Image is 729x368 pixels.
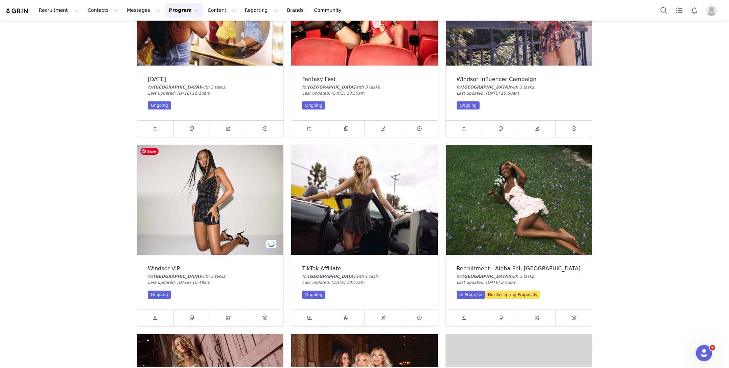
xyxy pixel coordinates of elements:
div: Fantasy Fest [302,76,427,82]
div: TikTok Affiliate [302,266,427,272]
div: Ongoing [302,291,325,299]
div: Ongoing [457,101,480,109]
span: 6 [710,345,715,350]
a: Tasks [672,3,686,18]
a: Community [310,3,349,18]
div: for with 3 task . [148,273,272,279]
div: Last updated: [DATE] 11:10am [148,90,272,96]
div: Windsor Influencer Campaign [457,76,581,82]
span: s [532,274,534,279]
div: Last updated: [DATE] 10:49am [148,279,272,286]
div: Last updated: [DATE] 10:47am [302,279,427,286]
div: Ongoing [302,101,325,109]
div: Last updated: [DATE] 10:50am [457,90,581,96]
button: Profile [702,5,724,16]
span: [GEOGRAPHIC_DATA] [462,274,510,279]
button: Contacts [84,3,123,18]
span: [GEOGRAPHIC_DATA] [154,274,201,279]
div: [DATE] [148,76,272,82]
button: Search [656,3,671,18]
div: Last updated: [DATE] 10:55am [302,90,427,96]
div: Ongoing [148,291,171,299]
div: for with 1 task . [302,273,427,279]
button: Messages [123,3,164,18]
div: Ongoing [148,101,171,109]
div: Last updated: [DATE] 2:53pm [457,279,581,286]
img: TikTok Affiliate [291,145,437,255]
div: Recruitment - Alpha Phi, [GEOGRAPHIC_DATA] [457,266,581,272]
div: for with 3 task . [457,84,581,90]
span: s [223,274,225,279]
div: Not Accepting Proposals [485,291,540,299]
a: Brands [283,3,309,18]
div: for with 3 task . [148,84,272,90]
div: Windsor VIP [148,266,272,272]
button: Reporting [241,3,282,18]
img: placeholder-profile.jpg [706,5,717,16]
span: [GEOGRAPHIC_DATA] [462,85,510,90]
span: s [532,85,534,90]
button: Recruitment [35,3,83,18]
div: for with 3 task . [302,84,427,90]
div: for with 3 task . [457,273,581,279]
span: [GEOGRAPHIC_DATA] [308,85,355,90]
span: s [223,85,225,90]
button: Content [204,3,240,18]
button: Notifications [687,3,702,18]
span: Save [140,148,159,155]
span: [GEOGRAPHIC_DATA] [154,85,201,90]
img: Recruitment - Alpha Phi, Western University [446,145,592,255]
button: Program [165,3,203,18]
img: grin logo [5,8,29,14]
span: s [377,85,379,90]
div: In Progress [457,291,485,299]
iframe: Intercom live chat [696,345,712,361]
span: [GEOGRAPHIC_DATA] [308,274,355,279]
img: Windsor VIP [137,145,283,255]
